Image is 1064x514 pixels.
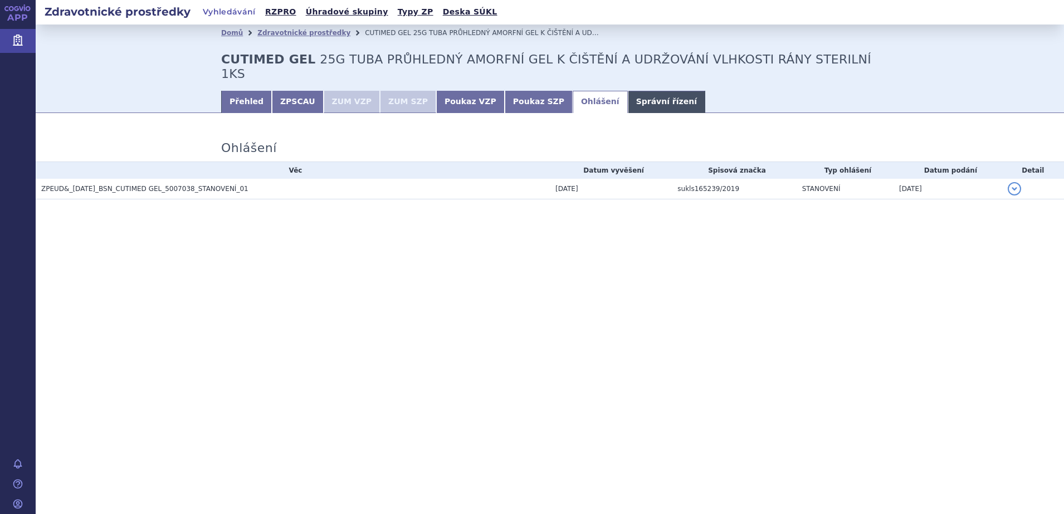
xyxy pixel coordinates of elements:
[257,29,350,37] a: Zdravotnické prostředky
[797,179,894,199] td: STANOVENÍ
[221,29,243,37] a: Domů
[797,162,894,179] th: Typ ohlášení
[272,91,324,113] a: ZPSCAU
[1008,182,1021,195] button: detail
[221,52,871,81] span: 25G TUBA PRŮHLEDNÝ AMORFNÍ GEL K ČIŠTĚNÍ A UDRŽOVÁNÍ VLHKOSTI RÁNY STERILNÍ 1KS
[413,29,725,37] span: 25G TUBA PRŮHLEDNÝ AMORFNÍ GEL K ČIŠTĚNÍ A UDRŽOVÁNÍ VLHKOSTI RÁNY STERILNÍ 1KS
[672,179,796,199] td: sukls165239/2019
[221,141,277,155] h3: Ohlášení
[505,91,573,113] a: Poukaz SZP
[221,52,315,66] strong: CUTIMED GEL
[36,4,199,19] h2: Zdravotnické prostředky
[550,162,672,179] th: Datum vyvěšení
[436,91,505,113] a: Poukaz VZP
[894,162,1002,179] th: Datum podání
[440,4,501,19] a: Deska SÚKL
[199,4,259,20] a: Vyhledávání
[628,91,705,113] a: Správní řízení
[262,4,300,19] a: RZPRO
[672,162,796,179] th: Spisová značka
[394,4,437,19] a: Typy ZP
[550,179,672,199] td: [DATE]
[894,179,1002,199] td: [DATE]
[573,91,628,113] a: Ohlášení
[1002,162,1064,179] th: Detail
[365,29,411,37] span: CUTIMED GEL
[221,91,272,113] a: Přehled
[41,185,248,193] span: ZPEUD&_18.06.2019_BSN_CUTIMED GEL_5007038_STANOVENÍ_01
[302,4,392,19] a: Úhradové skupiny
[36,162,550,179] th: Věc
